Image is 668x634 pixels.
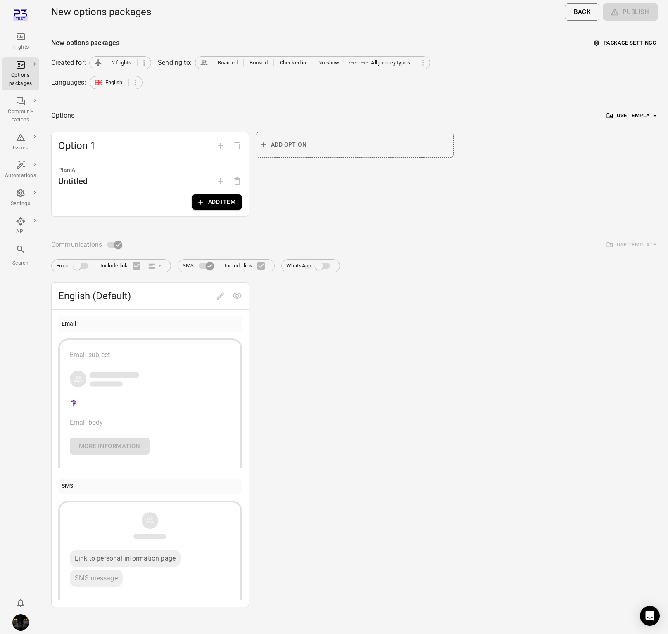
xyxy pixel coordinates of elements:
div: Languages: [51,78,86,88]
label: SMS [183,258,218,274]
button: Add item [192,194,242,210]
div: Sending to: [158,58,192,68]
span: Add option [212,141,229,149]
label: WhatsApp [286,258,335,274]
span: Booked [250,59,268,67]
div: Plan A [58,166,242,175]
label: Include link [225,257,270,274]
span: Checked in [280,59,307,67]
div: Issues [5,144,36,152]
button: Package settings [592,37,658,50]
div: API [5,228,36,236]
div: Communi-cations [5,108,36,124]
a: API [2,214,39,239]
span: Communications [51,239,102,251]
div: English [90,76,143,89]
label: Include link [100,257,145,274]
span: Add plan [212,177,229,185]
button: Back [565,3,599,21]
div: BoardedBookedChecked inNo showAll journey types [195,56,430,69]
div: 2 flights [89,56,151,69]
span: Preview [229,291,245,299]
div: New options packages [51,38,119,48]
span: Boarded [218,59,238,67]
button: Iris [9,611,32,634]
a: Options packages [2,57,39,90]
a: Flights [2,29,39,54]
div: Options [51,110,74,121]
span: Option 1 [58,139,212,152]
a: Settings [2,186,39,211]
span: Edit [212,291,229,299]
span: All journey types [371,59,410,67]
div: Untitled [58,175,88,188]
span: No show [318,59,339,67]
div: Created for: [51,58,86,68]
img: images [12,614,29,631]
span: English [105,78,123,87]
button: Use template [605,109,658,122]
span: Options need to have at least one plan [229,177,245,185]
div: Search [5,259,36,267]
a: Communi-cations [2,94,39,127]
div: Email [62,319,77,329]
span: Delete option [229,141,245,149]
a: Issues [2,130,39,155]
span: 2 flights [112,59,131,67]
div: Flights [5,43,36,52]
h1: New options packages [51,5,151,19]
div: Automations [5,172,36,180]
label: Email [56,258,93,274]
span: English (Default) [58,289,212,303]
div: Settings [5,200,36,208]
button: Notifications [12,594,29,611]
div: Options packages [5,71,36,88]
button: Search [2,242,39,270]
div: Open Intercom Messenger [640,606,660,626]
div: SMS [62,482,73,491]
a: Automations [2,158,39,182]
